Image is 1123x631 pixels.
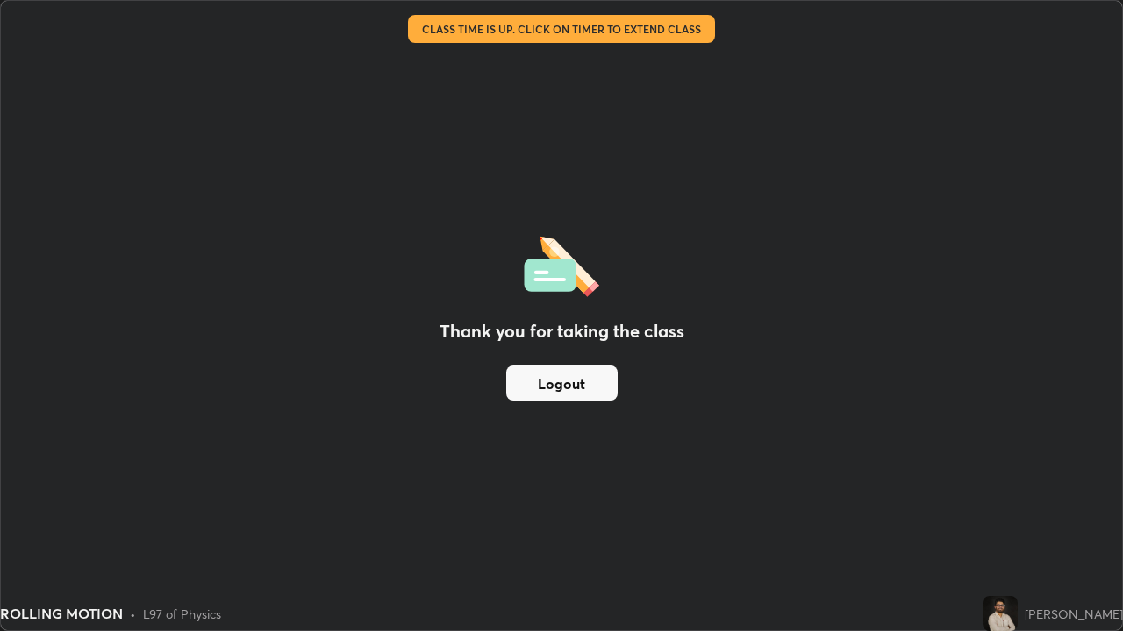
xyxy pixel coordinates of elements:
[524,230,599,297] img: offlineFeedback.1438e8b3.svg
[143,605,221,623] div: L97 of Physics
[1025,605,1123,623] div: [PERSON_NAME]
[440,318,684,344] h2: Thank you for taking the class
[130,605,136,623] div: •
[983,596,1018,631] img: 0e46e2be205c4e8d9fb2a007bb4b7dd5.jpg
[506,365,618,401] button: Logout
